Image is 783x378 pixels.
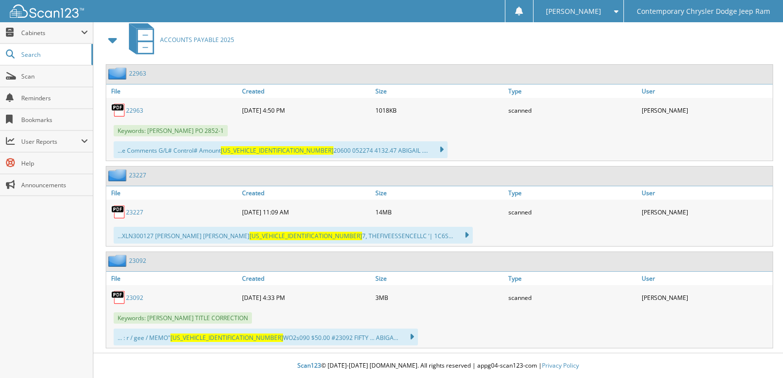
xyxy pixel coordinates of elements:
img: folder2.png [108,67,129,80]
a: File [106,272,240,285]
span: User Reports [21,137,81,146]
a: 22963 [126,106,143,115]
a: 23227 [126,208,143,216]
a: Type [506,186,639,200]
span: ACCOUNTS PAYABLE 2025 [160,36,234,44]
img: PDF.png [111,290,126,305]
span: [PERSON_NAME] [546,8,601,14]
a: User [639,272,773,285]
a: User [639,186,773,200]
span: [US_VEHICLE_IDENTIFICATION_NUMBER] [221,146,333,155]
img: PDF.png [111,205,126,219]
div: ...XLN300127 [PERSON_NAME] [PERSON_NAME] 7, THEFIVEESSENCELLC ‘| 1C6S... [114,227,473,244]
div: [PERSON_NAME] [639,100,773,120]
a: Size [373,186,506,200]
div: [PERSON_NAME] [639,288,773,307]
a: ACCOUNTS PAYABLE 2025 [123,20,234,59]
div: scanned [506,202,639,222]
span: [US_VEHICLE_IDENTIFICATION_NUMBER] [170,334,283,342]
a: 23092 [126,294,143,302]
a: File [106,186,240,200]
div: 1018KB [373,100,506,120]
span: Contemporary Chrysler Dodge Jeep Ram [637,8,770,14]
div: scanned [506,100,639,120]
div: 14MB [373,202,506,222]
a: 22963 [129,69,146,78]
a: Size [373,272,506,285]
a: Created [240,186,373,200]
div: © [DATE]-[DATE] [DOMAIN_NAME]. All rights reserved | appg04-scan123-com | [93,354,783,378]
span: Cabinets [21,29,81,37]
span: Scan [21,72,88,81]
a: 23092 [129,256,146,265]
div: [DATE] 4:50 PM [240,100,373,120]
div: [DATE] 4:33 PM [240,288,373,307]
span: Bookmarks [21,116,88,124]
a: Privacy Policy [542,361,579,370]
span: Scan123 [297,361,321,370]
img: folder2.png [108,169,129,181]
div: [PERSON_NAME] [639,202,773,222]
span: Keywords: [PERSON_NAME] TITLE CORRECTION [114,312,252,324]
a: User [639,84,773,98]
span: Help [21,159,88,168]
span: [US_VEHICLE_IDENTIFICATION_NUMBER] [249,232,362,240]
a: Size [373,84,506,98]
span: Keywords: [PERSON_NAME] PO 2852-1 [114,125,228,136]
a: Type [506,272,639,285]
div: ... : r / gee / MEMO" WO2s090 $50.00 #23092 FIFTY ... ABIGA... [114,329,418,345]
a: Created [240,84,373,98]
img: scan123-logo-white.svg [10,4,84,18]
a: 23227 [129,171,146,179]
div: 3MB [373,288,506,307]
img: folder2.png [108,254,129,267]
div: ...e Comments G/L# Control# Amount 20600 052274 4132.47 ABIGAIL .... [114,141,448,158]
div: scanned [506,288,639,307]
span: Search [21,50,86,59]
a: Type [506,84,639,98]
span: Reminders [21,94,88,102]
a: Created [240,272,373,285]
span: Announcements [21,181,88,189]
iframe: Chat Widget [734,331,783,378]
div: [DATE] 11:09 AM [240,202,373,222]
img: PDF.png [111,103,126,118]
a: File [106,84,240,98]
